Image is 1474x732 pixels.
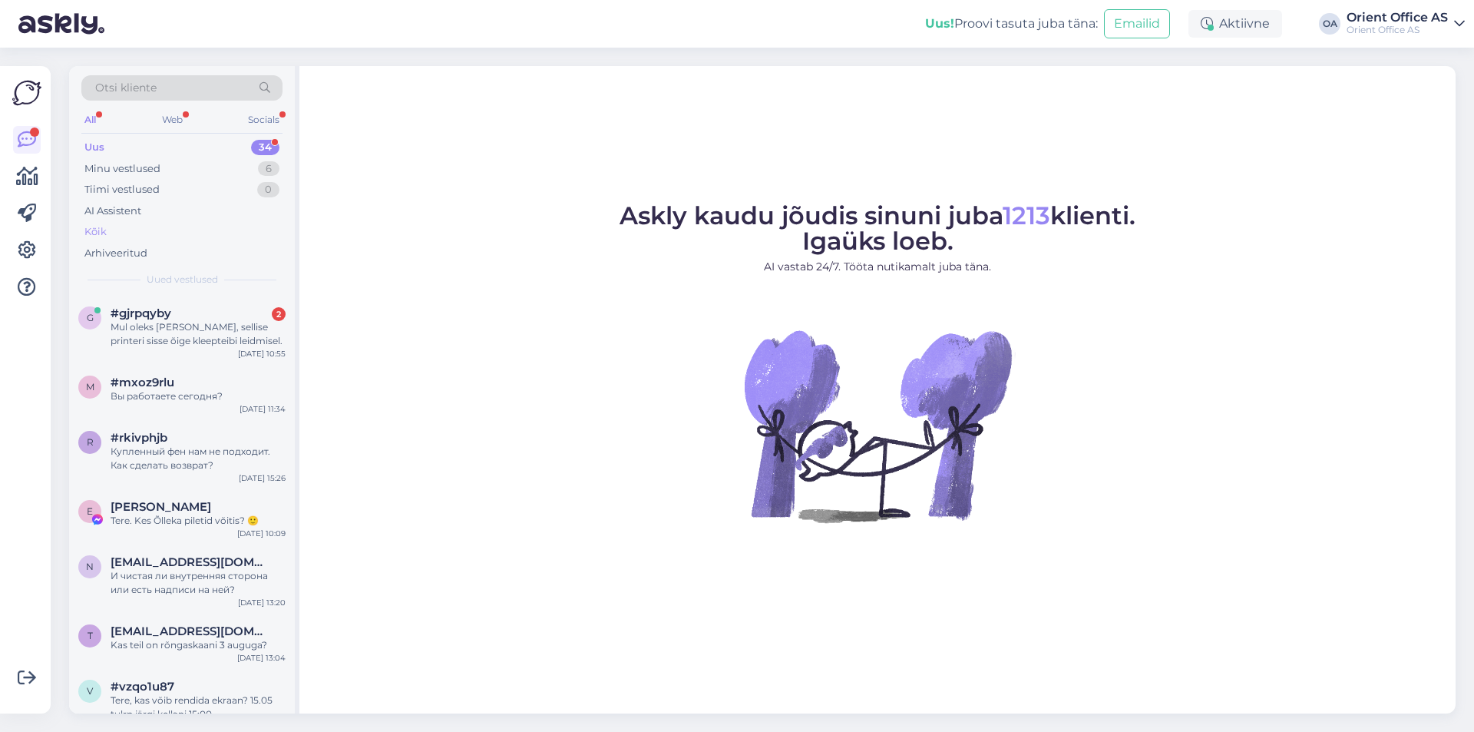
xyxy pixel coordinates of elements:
[925,15,1098,33] div: Proovi tasuta juba täna:
[87,312,94,323] span: g
[1319,13,1340,35] div: OA
[86,561,94,572] span: n
[111,638,286,652] div: Kas teil on rõngaskaani 3 auguga?
[925,16,954,31] b: Uus!
[111,694,286,721] div: Tere, kas võib rendida ekraan? 15.05 tulrn järgi kellani 15:00
[95,80,157,96] span: Otsi kliente
[272,307,286,321] div: 2
[12,78,41,108] img: Askly Logo
[84,224,107,240] div: Kõik
[111,431,167,445] span: #rkivphjb
[84,246,147,261] div: Arhiveeritud
[1003,200,1050,230] span: 1213
[111,680,174,694] span: #vzqo1u87
[81,110,99,130] div: All
[237,528,286,539] div: [DATE] 10:09
[86,381,94,392] span: m
[111,445,286,472] div: Купленный фен нам не подходит. Как сделать возврат?
[111,389,286,403] div: Вы работаете сегодня?
[87,685,93,697] span: v
[147,273,218,287] span: Uued vestlused
[84,182,160,197] div: Tiimi vestlused
[237,652,286,664] div: [DATE] 13:04
[84,204,141,219] div: AI Assistent
[84,161,160,177] div: Minu vestlused
[111,514,286,528] div: Tere. Kes Õlleka piletid võitis? 🙂
[111,306,171,320] span: #gjrpqyby
[111,569,286,597] div: И чистая ли внутренняя сторона или есть надписи на ней?
[620,259,1135,275] p: AI vastab 24/7. Tööta nutikamalt juba täna.
[251,140,279,155] div: 34
[111,500,211,514] span: Eva-Maria Virnas
[87,436,94,448] span: r
[238,597,286,608] div: [DATE] 13:20
[111,555,270,569] span: natalyamam3@gmail.com
[111,376,174,389] span: #mxoz9rlu
[1347,24,1448,36] div: Orient Office AS
[1347,12,1465,36] a: Orient Office ASOrient Office AS
[1347,12,1448,24] div: Orient Office AS
[239,472,286,484] div: [DATE] 15:26
[240,403,286,415] div: [DATE] 11:34
[88,630,93,641] span: t
[257,182,279,197] div: 0
[111,624,270,638] span: timakova.katrin@gmail.com
[84,140,104,155] div: Uus
[1188,10,1282,38] div: Aktiivne
[111,320,286,348] div: Mul oleks [PERSON_NAME], sellise printeri sisse õige kleepteibi leidmisel.
[258,161,279,177] div: 6
[159,110,186,130] div: Web
[87,505,93,517] span: E
[739,287,1016,564] img: No Chat active
[238,348,286,359] div: [DATE] 10:55
[245,110,283,130] div: Socials
[620,200,1135,256] span: Askly kaudu jõudis sinuni juba klienti. Igaüks loeb.
[1104,9,1170,38] button: Emailid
